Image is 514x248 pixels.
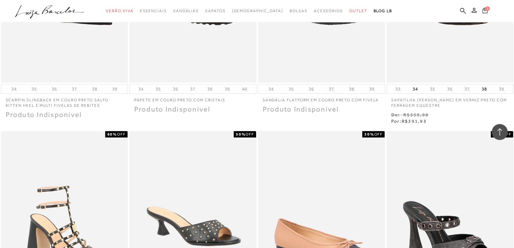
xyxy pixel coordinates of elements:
span: Produto Indisponível [134,105,211,113]
button: 38 [206,86,214,92]
button: 34 [411,84,420,93]
button: 38 [90,86,99,92]
button: 36 [445,86,454,92]
a: categoryNavScreenReaderText [106,5,133,17]
button: 37 [327,86,336,92]
span: OFF [245,132,254,136]
button: 35 [154,86,163,92]
span: OFF [374,132,383,136]
a: categoryNavScreenReaderText [290,5,308,17]
a: categoryNavScreenReaderText [140,5,167,17]
button: 35 [428,86,437,92]
button: 37 [463,86,471,92]
span: Bolsas [290,9,308,13]
button: 39 [497,86,506,92]
a: SAPATILHA [PERSON_NAME] EM VERNIZ PRETO COM FERRAGEM EQUESTRE [386,94,513,108]
span: 0 [485,6,490,11]
span: Verão Viva [106,9,133,13]
span: Produto Indisponível [6,111,82,119]
button: 33 [393,86,402,92]
span: Por: [391,119,427,124]
button: 34 [136,86,145,92]
a: categoryNavScreenReaderText [173,5,199,17]
button: 34 [10,86,19,92]
a: SCARPIN SLINGBACK EM COURO PRETO SALTO KITTEN HEEL E MULTI FIVELAS DE REBITES [1,94,128,108]
button: 36 [171,86,180,92]
button: 34 [267,86,276,92]
span: Essenciais [140,9,167,13]
button: 0 [480,7,489,16]
span: Acessórios [314,9,343,13]
span: [DEMOGRAPHIC_DATA] [232,9,283,13]
a: BLOG LB [373,5,392,17]
span: Sandálias [173,9,199,13]
a: categoryNavScreenReaderText [349,5,367,17]
a: categoryNavScreenReaderText [205,5,225,17]
span: Outlet [349,9,367,13]
button: 39 [223,86,232,92]
button: 40 [240,86,249,92]
small: De: [391,112,400,117]
strong: 30% [364,132,374,136]
button: 36 [307,86,316,92]
button: 36 [50,86,59,92]
a: SANDÁLIA FLATFORM EM COURO PRETO COM FIVELA [258,94,385,103]
span: BLOG LB [373,9,392,13]
span: R$391,93 [401,119,426,124]
small: R$559,90 [403,112,429,117]
button: 35 [287,86,296,92]
strong: 60% [107,132,117,136]
a: categoryNavScreenReaderText [314,5,343,17]
a: noSubCategoriesText [232,5,283,17]
button: 39 [367,86,376,92]
button: 39 [110,86,119,92]
button: 35 [30,86,39,92]
span: OFF [117,132,126,136]
button: 38 [347,86,356,92]
button: 38 [480,84,489,93]
button: 37 [188,86,197,92]
a: PAPETE EM COURO PRETO COM CRISTAIS [129,94,256,103]
span: Produto Indisponível [263,105,339,113]
strong: 50% [236,132,245,136]
button: 37 [70,86,79,92]
span: Sapatos [205,9,225,13]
